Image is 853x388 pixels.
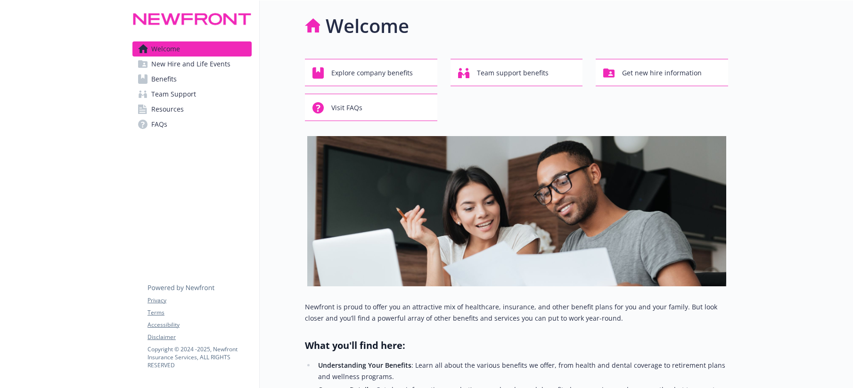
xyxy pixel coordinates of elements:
[451,59,583,86] button: Team support benefits
[477,64,549,82] span: Team support benefits
[148,296,251,305] a: Privacy
[151,117,167,132] span: FAQs
[596,59,728,86] button: Get new hire information
[326,12,409,40] h1: Welcome
[148,308,251,317] a: Terms
[132,117,252,132] a: FAQs
[622,64,702,82] span: Get new hire information
[151,41,180,57] span: Welcome
[132,87,252,102] a: Team Support
[148,321,251,329] a: Accessibility
[148,333,251,341] a: Disclaimer
[151,57,230,72] span: New Hire and Life Events
[307,136,726,286] img: overview page banner
[148,345,251,369] p: Copyright © 2024 - 2025 , Newfront Insurance Services, ALL RIGHTS RESERVED
[132,102,252,117] a: Resources
[305,94,437,121] button: Visit FAQs
[151,72,177,87] span: Benefits
[315,360,728,382] li: : Learn all about the various benefits we offer, from health and dental coverage to retirement pl...
[318,361,411,370] strong: Understanding Your Benefits
[331,99,362,117] span: Visit FAQs
[305,339,728,352] h2: What you'll find here:
[151,102,184,117] span: Resources
[132,57,252,72] a: New Hire and Life Events
[305,301,728,324] p: Newfront is proud to offer you an attractive mix of healthcare, insurance, and other benefit plan...
[132,72,252,87] a: Benefits
[305,59,437,86] button: Explore company benefits
[132,41,252,57] a: Welcome
[151,87,196,102] span: Team Support
[331,64,413,82] span: Explore company benefits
